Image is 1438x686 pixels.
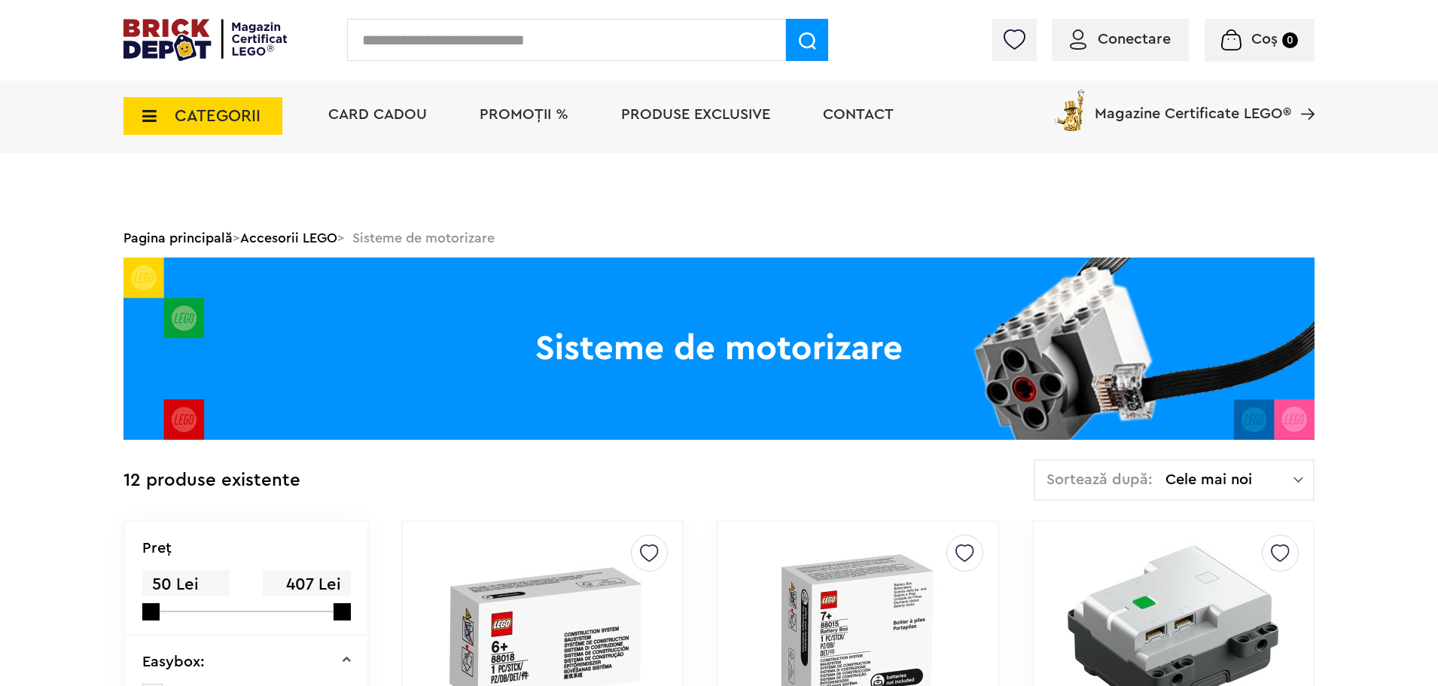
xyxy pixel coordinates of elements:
span: Coș [1251,32,1278,47]
a: Accesorii LEGO [240,231,337,245]
div: > > Sisteme de motorizare [123,218,1315,258]
a: Contact [823,107,894,122]
div: 12 produse existente [123,459,300,502]
span: 50 Lei [142,570,230,599]
span: Sortează după: [1047,472,1153,487]
small: 0 [1282,32,1298,48]
span: 407 Lei [263,570,350,599]
span: Conectare [1098,32,1171,47]
a: Card Cadou [328,107,427,122]
span: Cele mai noi [1165,472,1293,487]
p: Preţ [142,541,172,556]
a: PROMOȚII % [480,107,568,122]
p: Easybox: [142,654,205,669]
a: Conectare [1070,32,1171,47]
a: Pagina principală [123,231,233,245]
span: CATEGORII [175,108,260,124]
img: Sisteme de motorizare [123,258,1315,440]
span: Magazine Certificate LEGO® [1095,87,1291,121]
a: Magazine Certificate LEGO® [1291,87,1315,102]
a: Produse exclusive [621,107,770,122]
